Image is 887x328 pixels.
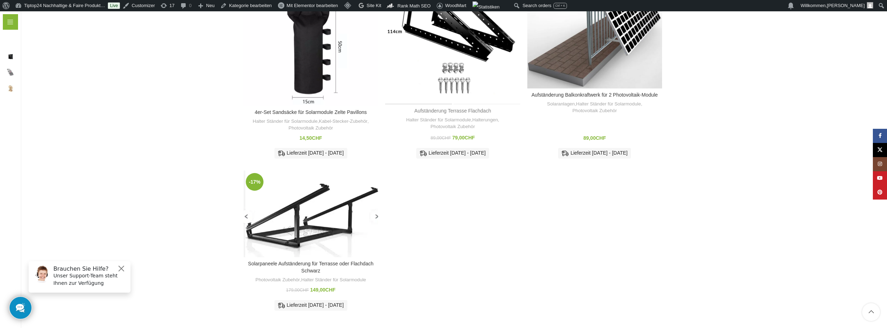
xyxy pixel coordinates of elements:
div: , , [247,118,375,131]
a: Photovoltaik Zubehör [430,123,475,130]
a: Live [108,2,120,9]
span: Site Kit [367,3,381,8]
a: Halter Ständer für Solarmodule [301,277,366,283]
div: Lieferzeit [DATE] - [DATE] [274,148,347,159]
a: Aufständerung Terrasse Flachdach [414,108,491,114]
div: Lieferzeit [DATE] - [DATE] [558,148,631,159]
span: CHF [312,135,322,141]
a: Halter Ständer für Solarmodule [406,117,471,123]
bdi: 89,00 [583,135,606,141]
div: , [247,277,375,283]
span: Rank Math SEO [398,3,431,8]
img: Customer service [10,10,28,28]
span: CHF [325,287,336,293]
span: [PERSON_NAME] [827,3,865,8]
div: , , [531,101,659,114]
bdi: 89,00 [430,136,451,140]
span: -17% [246,173,263,191]
a: Solarpaneele Aufständerung für Terrasse oder Flachdach Schwarz [248,261,373,274]
p: Unser Support-Team steht Ihnen zur Verfügung [30,17,103,31]
a: Photovoltaik Zubehör [572,108,617,114]
a: YouTube Social Link [873,171,887,185]
img: Aufrufe der letzten 48 Stunden. Klicke hier für weitere Jetpack-Statistiken. [473,1,499,13]
span: Ctrl + K [555,4,565,7]
a: Facebook Social Link [873,129,887,143]
span: CHF [596,135,606,141]
span: Mit Elementor bearbeiten [286,3,338,8]
a: Halterungen [472,117,498,123]
a: Scroll to top button [862,303,880,321]
div: Lieferzeit [DATE] - [DATE] [416,148,489,159]
div: Lieferzeit [DATE] - [DATE] [274,300,347,311]
a: Solarpaneele Aufständerung für Terrasse oder Flachdach Schwarz [243,171,378,257]
button: Close [94,9,103,17]
a: X Social Link [873,143,887,157]
div: , , [389,117,516,130]
a: Instagram Social Link [873,157,887,171]
bdi: 149,00 [310,287,336,293]
bdi: 14,50 [300,135,322,141]
a: Photovoltaik Zubehör [255,277,300,283]
bdi: 79,00 [452,135,475,140]
a: Halter Ständer für Solarmodule [253,118,318,125]
a: Solaranlagen [547,101,575,108]
a: Halter Ständer für Solarmodule [576,101,641,108]
a: 4er-Set Sandsäcke für Solarmodule Zelte Pavillons [255,109,367,115]
span: CHF [300,288,309,293]
a: Photovoltaik Zubehör [289,125,333,132]
h6: Brauchen Sie Hilfe? [30,10,103,17]
span: CHF [465,135,475,140]
span: CHF [442,136,451,140]
bdi: 179,00 [286,288,309,293]
a: Aufständerung Balkonkraftwerk für 2 Photovoltaik-Module [532,92,658,98]
a: Kabel-Stecker-Zubehör [319,118,367,125]
a: Pinterest Social Link [873,185,887,200]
